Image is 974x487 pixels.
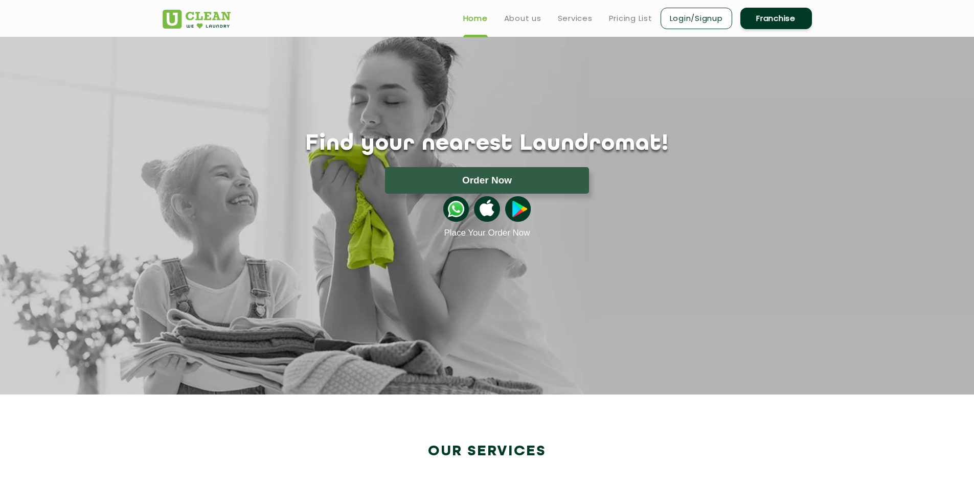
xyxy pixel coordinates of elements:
button: Order Now [385,167,589,194]
a: Place Your Order Now [444,228,530,238]
a: Franchise [740,8,812,29]
h2: Our Services [163,443,812,460]
img: playstoreicon.png [505,196,531,222]
img: apple-icon.png [474,196,500,222]
a: Pricing List [609,12,652,25]
h1: Find your nearest Laundromat! [155,131,820,157]
a: Login/Signup [661,8,732,29]
a: Services [558,12,593,25]
a: About us [504,12,541,25]
img: whatsappicon.png [443,196,469,222]
a: Home [463,12,488,25]
img: UClean Laundry and Dry Cleaning [163,10,231,29]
